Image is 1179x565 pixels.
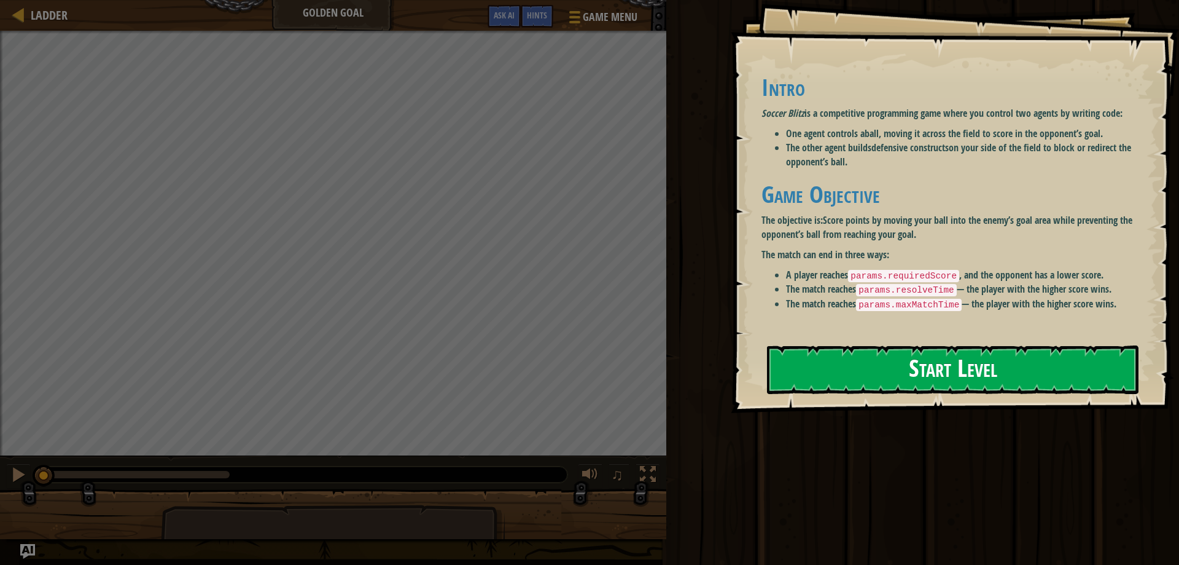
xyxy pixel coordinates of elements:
em: Soccer Blitz [761,106,804,120]
button: Toggle fullscreen [636,464,660,489]
p: The match can end in three ways: [761,248,1145,262]
strong: ball [865,127,879,140]
button: Ask AI [20,544,35,559]
span: Game Menu [583,9,637,25]
strong: Score points by moving your ball into the enemy’s goal area while preventing the opponent’s ball ... [761,213,1132,241]
button: Ask AI [488,5,521,28]
li: A player reaches , and the opponent has a lower score. [786,268,1145,283]
h1: Game Objective [761,181,1145,207]
a: Ladder [25,7,68,23]
span: Ladder [31,7,68,23]
button: ♫ [609,464,629,489]
button: Start Level [767,346,1138,394]
button: Ctrl + P: Pause [6,464,31,489]
span: Ask AI [494,9,515,21]
button: Game Menu [559,5,645,34]
code: params.requiredScore [848,270,959,282]
button: Adjust volume [578,464,602,489]
li: The match reaches — the player with the higher score wins. [786,282,1145,297]
span: Hints [527,9,547,21]
strong: defensive constructs [871,141,949,154]
li: The match reaches — the player with the higher score wins. [786,297,1145,312]
code: params.maxMatchTime [856,299,962,311]
p: The objective is: [761,213,1145,242]
code: params.resolveTime [856,284,956,296]
p: is a competitive programming game where you control two agents by writing code: [761,106,1145,121]
h1: Intro [761,74,1145,100]
li: One agent controls a , moving it across the field to score in the opponent’s goal. [786,127,1145,141]
span: ♫ [611,465,623,484]
li: The other agent builds on your side of the field to block or redirect the opponent’s ball. [786,141,1145,169]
